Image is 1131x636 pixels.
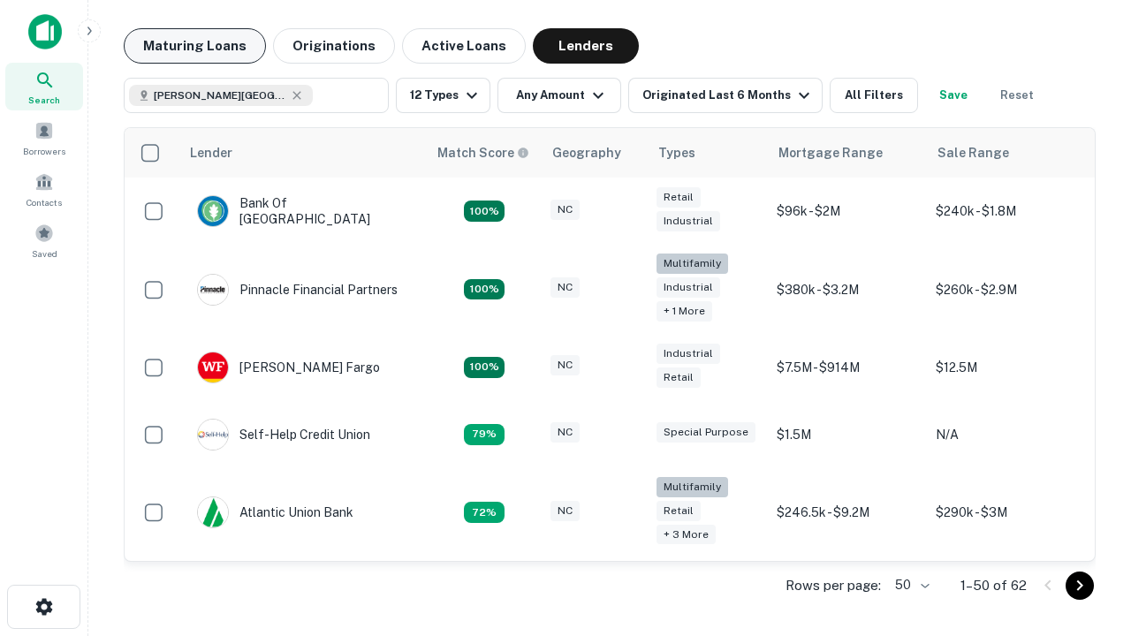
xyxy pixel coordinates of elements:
[28,93,60,107] span: Search
[197,419,370,450] div: Self-help Credit Union
[550,200,580,220] div: NC
[552,142,621,163] div: Geography
[927,334,1086,401] td: $12.5M
[657,211,720,231] div: Industrial
[657,277,720,298] div: Industrial
[927,178,1086,245] td: $240k - $1.8M
[464,279,505,300] div: Matching Properties: 25, hasApolloMatch: undefined
[1066,572,1094,600] button: Go to next page
[657,501,701,521] div: Retail
[198,352,228,382] img: picture
[542,128,648,178] th: Geography
[927,128,1086,178] th: Sale Range
[989,78,1045,113] button: Reset
[437,143,529,163] div: Capitalize uses an advanced AI algorithm to match your search with the best lender. The match sco...
[197,274,398,306] div: Pinnacle Financial Partners
[786,575,881,596] p: Rows per page:
[533,28,639,64] button: Lenders
[927,556,1086,624] td: $480k - $3.1M
[768,468,927,557] td: $246.5k - $9.2M
[23,144,65,158] span: Borrowers
[925,78,982,113] button: Save your search to get updates of matches that match your search criteria.
[497,78,621,113] button: Any Amount
[28,14,62,49] img: capitalize-icon.png
[657,367,701,388] div: Retail
[768,556,927,624] td: $200k - $3.3M
[778,142,883,163] div: Mortgage Range
[550,355,580,375] div: NC
[550,422,580,443] div: NC
[768,245,927,334] td: $380k - $3.2M
[190,142,232,163] div: Lender
[198,497,228,527] img: picture
[464,357,505,378] div: Matching Properties: 15, hasApolloMatch: undefined
[657,477,728,497] div: Multifamily
[642,85,815,106] div: Originated Last 6 Months
[154,87,286,103] span: [PERSON_NAME][GEOGRAPHIC_DATA], [GEOGRAPHIC_DATA]
[550,277,580,298] div: NC
[1043,438,1131,523] iframe: Chat Widget
[273,28,395,64] button: Originations
[197,352,380,383] div: [PERSON_NAME] Fargo
[27,195,62,209] span: Contacts
[198,196,228,226] img: picture
[124,28,266,64] button: Maturing Loans
[658,142,695,163] div: Types
[464,424,505,445] div: Matching Properties: 11, hasApolloMatch: undefined
[768,178,927,245] td: $96k - $2M
[927,468,1086,557] td: $290k - $3M
[657,344,720,364] div: Industrial
[464,201,505,222] div: Matching Properties: 14, hasApolloMatch: undefined
[768,128,927,178] th: Mortgage Range
[198,420,228,450] img: picture
[197,496,353,528] div: Atlantic Union Bank
[5,63,83,110] a: Search
[5,216,83,264] a: Saved
[657,301,712,322] div: + 1 more
[888,572,932,598] div: 50
[927,245,1086,334] td: $260k - $2.9M
[960,575,1027,596] p: 1–50 of 62
[32,246,57,261] span: Saved
[657,187,701,208] div: Retail
[179,128,427,178] th: Lender
[402,28,526,64] button: Active Loans
[198,275,228,305] img: picture
[628,78,823,113] button: Originated Last 6 Months
[396,78,490,113] button: 12 Types
[550,501,580,521] div: NC
[5,114,83,162] a: Borrowers
[5,165,83,213] a: Contacts
[830,78,918,113] button: All Filters
[197,195,409,227] div: Bank Of [GEOGRAPHIC_DATA]
[927,401,1086,468] td: N/A
[768,401,927,468] td: $1.5M
[657,525,716,545] div: + 3 more
[657,254,728,274] div: Multifamily
[437,143,526,163] h6: Match Score
[464,502,505,523] div: Matching Properties: 10, hasApolloMatch: undefined
[427,128,542,178] th: Capitalize uses an advanced AI algorithm to match your search with the best lender. The match sco...
[937,142,1009,163] div: Sale Range
[648,128,768,178] th: Types
[657,422,755,443] div: Special Purpose
[768,334,927,401] td: $7.5M - $914M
